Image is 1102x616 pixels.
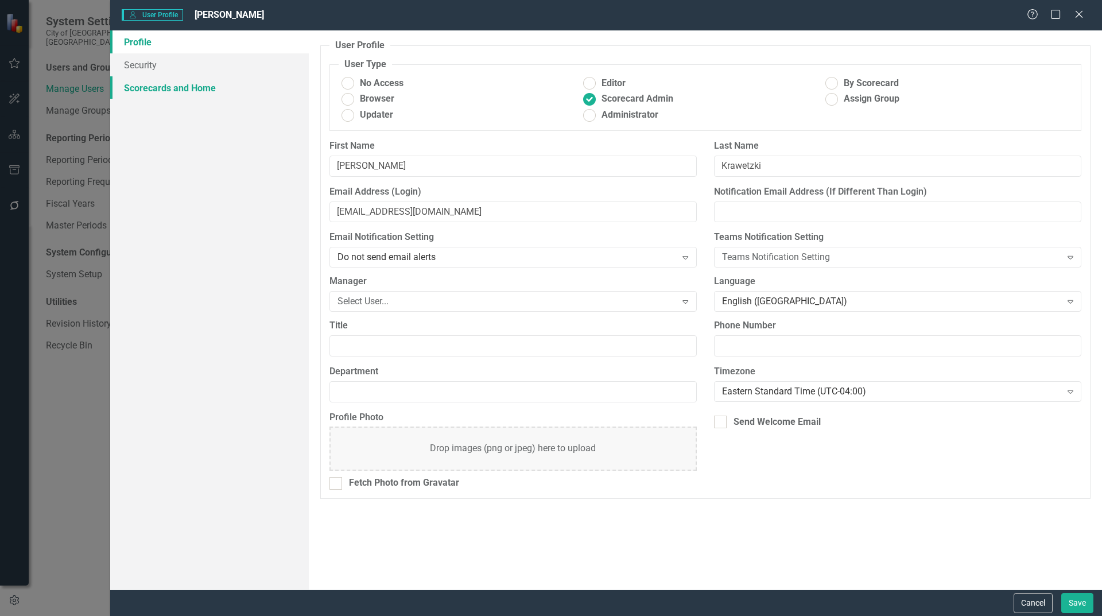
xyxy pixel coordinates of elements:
span: Assign Group [844,92,899,106]
span: Scorecard Admin [602,92,673,106]
button: Save [1061,593,1093,613]
a: Scorecards and Home [110,76,309,99]
span: [PERSON_NAME] [195,9,264,20]
button: Cancel [1014,593,1053,613]
label: Email Address (Login) [329,185,697,199]
span: Updater [360,109,393,122]
label: Notification Email Address (If Different Than Login) [714,185,1081,199]
div: Fetch Photo from Gravatar [349,476,459,490]
span: No Access [360,77,403,90]
div: Do not send email alerts [337,251,677,264]
a: Security [110,53,309,76]
span: Browser [360,92,394,106]
label: Department [329,365,697,378]
div: Select User... [337,295,677,308]
a: Profile [110,30,309,53]
label: Email Notification Setting [329,231,697,244]
label: Title [329,319,697,332]
span: Administrator [602,109,658,122]
div: Drop images (png or jpeg) here to upload [430,442,596,455]
label: Timezone [714,365,1081,378]
legend: User Profile [329,39,390,52]
label: Profile Photo [329,411,697,424]
div: Send Welcome Email [734,416,821,429]
label: Language [714,275,1081,288]
label: Manager [329,275,697,288]
label: Last Name [714,140,1081,153]
span: By Scorecard [844,77,899,90]
div: English ([GEOGRAPHIC_DATA]) [722,295,1061,308]
legend: User Type [339,58,392,71]
label: First Name [329,140,697,153]
div: Teams Notification Setting [722,251,1061,264]
label: Teams Notification Setting [714,231,1081,244]
span: User Profile [122,9,183,21]
div: Eastern Standard Time (UTC-04:00) [722,385,1061,398]
label: Phone Number [714,319,1081,332]
span: Editor [602,77,626,90]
